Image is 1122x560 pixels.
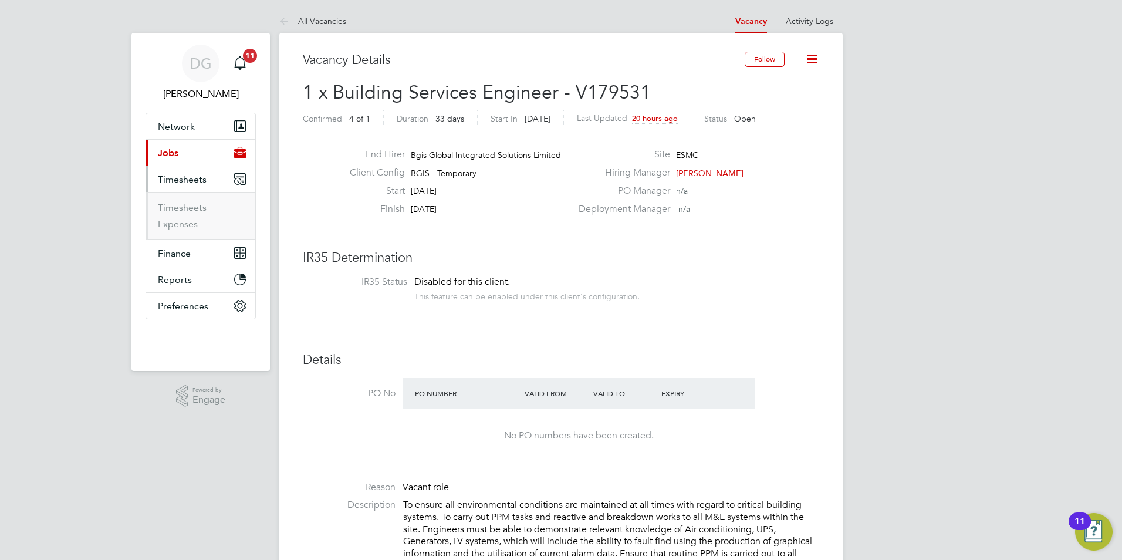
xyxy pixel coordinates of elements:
[192,395,225,405] span: Engage
[146,240,255,266] button: Finance
[158,202,207,213] a: Timesheets
[745,52,785,67] button: Follow
[414,288,640,302] div: This feature can be enabled under this client's configuration.
[340,149,405,161] label: End Hirer
[525,113,550,124] span: [DATE]
[303,81,651,104] span: 1 x Building Services Engineer - V179531
[303,481,396,494] label: Reason
[676,185,688,196] span: n/a
[658,383,727,404] div: Expiry
[146,192,255,239] div: Timesheets
[158,218,198,230] a: Expenses
[632,113,678,123] span: 20 hours ago
[158,248,191,259] span: Finance
[572,167,670,179] label: Hiring Manager
[243,49,257,63] span: 11
[158,147,178,158] span: Jobs
[303,499,396,511] label: Description
[411,168,476,178] span: BGIS - Temporary
[146,113,255,139] button: Network
[491,113,518,124] label: Start In
[146,87,256,101] span: Daniel Gwynn
[146,293,255,319] button: Preferences
[190,56,212,71] span: DG
[146,140,255,166] button: Jobs
[340,167,405,179] label: Client Config
[146,331,256,350] a: Go to home page
[411,150,561,160] span: Bgis Global Integrated Solutions Limited
[146,266,255,292] button: Reports
[279,16,346,26] a: All Vacancies
[158,121,195,132] span: Network
[577,113,627,123] label: Last Updated
[786,16,833,26] a: Activity Logs
[704,113,727,124] label: Status
[411,185,437,196] span: [DATE]
[403,481,449,493] span: Vacant role
[315,276,407,288] label: IR35 Status
[158,301,208,312] span: Preferences
[146,166,255,192] button: Timesheets
[228,45,252,82] a: 11
[192,385,225,395] span: Powered by
[131,33,270,371] nav: Main navigation
[146,331,256,350] img: fastbook-logo-retina.png
[735,16,767,26] a: Vacancy
[1074,521,1085,537] div: 11
[676,150,698,160] span: ESMC
[522,383,590,404] div: Valid From
[303,352,819,369] h3: Details
[435,113,464,124] span: 33 days
[158,274,192,285] span: Reports
[1075,513,1113,551] button: Open Resource Center, 11 new notifications
[397,113,428,124] label: Duration
[340,203,405,215] label: Finish
[146,45,256,101] a: DG[PERSON_NAME]
[158,174,207,185] span: Timesheets
[590,383,659,404] div: Valid To
[303,387,396,400] label: PO No
[414,276,510,288] span: Disabled for this client.
[572,149,670,161] label: Site
[349,113,370,124] span: 4 of 1
[303,249,819,266] h3: IR35 Determination
[303,113,342,124] label: Confirmed
[414,430,743,442] div: No PO numbers have been created.
[303,52,745,69] h3: Vacancy Details
[678,204,690,214] span: n/a
[572,203,670,215] label: Deployment Manager
[411,204,437,214] span: [DATE]
[734,113,756,124] span: Open
[412,383,522,404] div: PO Number
[340,185,405,197] label: Start
[676,168,744,178] span: [PERSON_NAME]
[176,385,226,407] a: Powered byEngage
[572,185,670,197] label: PO Manager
